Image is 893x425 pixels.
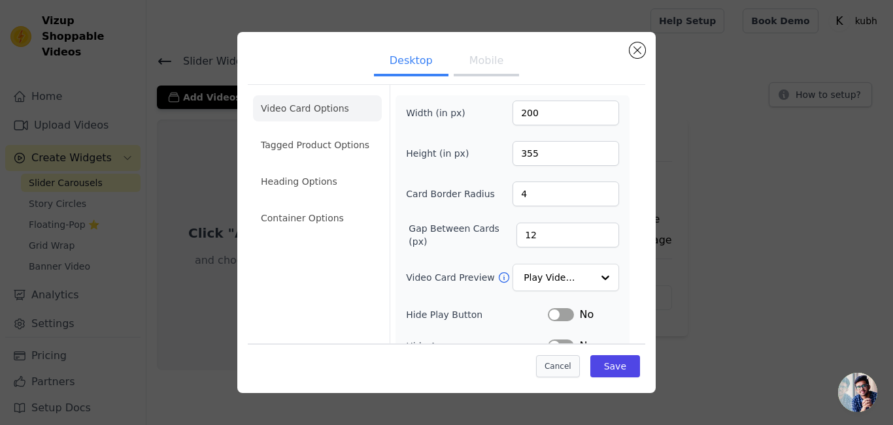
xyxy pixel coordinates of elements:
[579,307,594,323] span: No
[630,42,645,58] button: Close modal
[579,338,594,354] span: No
[253,168,382,195] li: Heading Options
[406,339,548,353] label: Hide Arrows
[406,271,497,284] label: Video Card Preview
[406,187,495,200] label: Card Border Radius
[406,308,548,321] label: Hide Play Button
[374,48,448,76] button: Desktop
[454,48,519,76] button: Mobile
[536,355,580,377] button: Cancel
[253,95,382,121] li: Video Card Options
[406,147,477,160] label: Height (in px)
[590,355,640,377] button: Save
[838,373,877,412] a: Open chat
[253,205,382,231] li: Container Options
[253,132,382,158] li: Tagged Product Options
[406,106,477,119] label: Width (in px)
[409,222,516,248] label: Gap Between Cards (px)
